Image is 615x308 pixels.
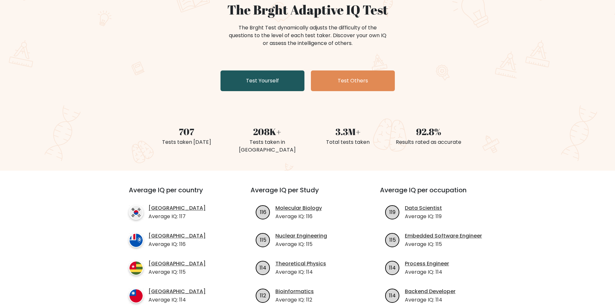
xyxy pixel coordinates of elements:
[260,208,266,216] text: 116
[405,260,449,268] a: Process Engineer
[149,296,206,304] p: Average IQ: 114
[150,138,223,146] div: Tests taken [DATE]
[275,288,314,295] a: Bioinformatics
[129,205,143,220] img: country
[149,240,206,248] p: Average IQ: 116
[260,292,266,299] text: 112
[312,125,384,138] div: 3.3M+
[231,138,304,154] div: Tests taken in [GEOGRAPHIC_DATA]
[129,186,227,202] h3: Average IQ per country
[275,232,327,240] a: Nuclear Engineering
[251,186,364,202] h3: Average IQ per Study
[311,70,395,91] a: Test Others
[220,70,304,91] a: Test Yourself
[380,186,494,202] h3: Average IQ per occupation
[149,232,206,240] a: [GEOGRAPHIC_DATA]
[275,204,322,212] a: Molecular Biology
[129,289,143,303] img: country
[260,236,266,243] text: 115
[150,2,465,17] h1: The Brght Adaptive IQ Test
[149,260,206,268] a: [GEOGRAPHIC_DATA]
[389,292,396,299] text: 114
[405,288,456,295] a: Backend Developer
[150,125,223,138] div: 707
[389,236,396,243] text: 115
[312,138,384,146] div: Total tests taken
[389,264,396,271] text: 114
[275,260,326,268] a: Theoretical Physics
[405,213,442,220] p: Average IQ: 119
[392,125,465,138] div: 92.8%
[405,232,482,240] a: Embedded Software Engineer
[129,261,143,275] img: country
[149,288,206,295] a: [GEOGRAPHIC_DATA]
[275,268,326,276] p: Average IQ: 114
[275,296,314,304] p: Average IQ: 112
[405,240,482,248] p: Average IQ: 115
[149,213,206,220] p: Average IQ: 117
[227,24,388,47] div: The Brght Test dynamically adjusts the difficulty of the questions to the level of each test take...
[405,296,456,304] p: Average IQ: 114
[405,268,449,276] p: Average IQ: 114
[405,204,442,212] a: Data Scientist
[275,213,322,220] p: Average IQ: 116
[389,208,395,216] text: 119
[149,204,206,212] a: [GEOGRAPHIC_DATA]
[231,125,304,138] div: 208K+
[392,138,465,146] div: Results rated as accurate
[149,268,206,276] p: Average IQ: 115
[275,240,327,248] p: Average IQ: 115
[129,233,143,248] img: country
[260,264,266,271] text: 114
